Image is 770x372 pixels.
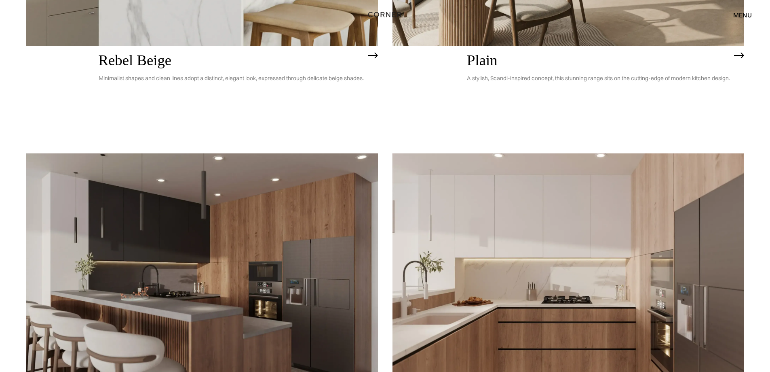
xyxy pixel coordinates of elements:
div: menu [733,12,752,18]
a: home [357,10,413,20]
div: menu [725,8,752,22]
h2: Plain [467,52,730,68]
h2: Rebel Beige [99,52,364,68]
p: Minimalist shapes and clean lines adopt a distinct, elegant look, expressed through delicate beig... [99,68,364,88]
p: A stylish, Scandi-inspired concept, this stunning range sits on the cutting-edge of modern kitche... [467,68,730,88]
